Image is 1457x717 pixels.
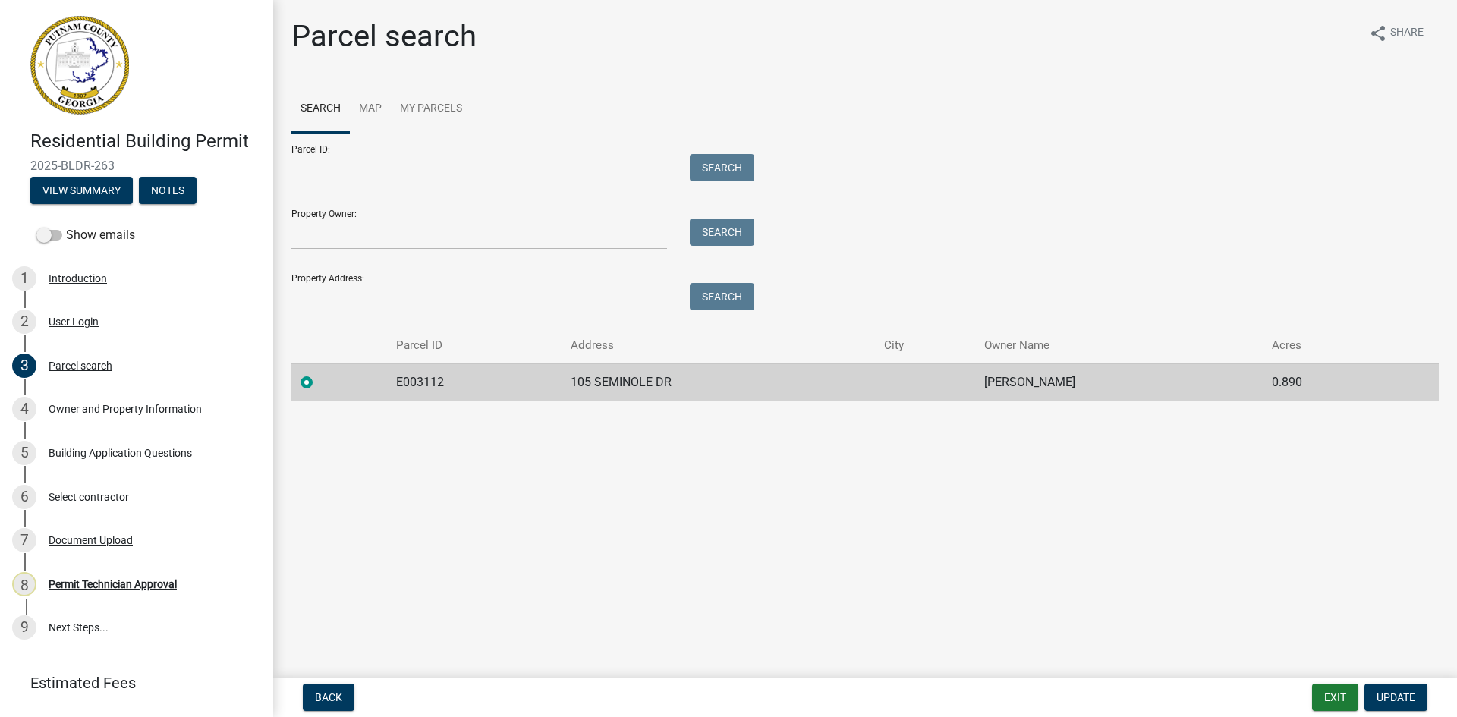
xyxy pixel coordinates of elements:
[690,219,754,246] button: Search
[12,441,36,465] div: 5
[12,397,36,421] div: 4
[387,328,561,363] th: Parcel ID
[30,16,129,115] img: Putnam County, Georgia
[49,579,177,590] div: Permit Technician Approval
[1312,684,1358,711] button: Exit
[562,363,876,401] td: 105 SEMINOLE DR
[1364,684,1427,711] button: Update
[12,266,36,291] div: 1
[387,363,561,401] td: E003112
[562,328,876,363] th: Address
[690,283,754,310] button: Search
[291,18,477,55] h1: Parcel search
[975,328,1263,363] th: Owner Name
[30,159,243,173] span: 2025-BLDR-263
[303,684,354,711] button: Back
[49,492,129,502] div: Select contractor
[30,177,133,204] button: View Summary
[49,316,99,327] div: User Login
[36,226,135,244] label: Show emails
[1263,328,1391,363] th: Acres
[391,85,471,134] a: My Parcels
[30,185,133,197] wm-modal-confirm: Summary
[875,328,975,363] th: City
[12,354,36,378] div: 3
[291,85,350,134] a: Search
[30,131,261,153] h4: Residential Building Permit
[350,85,391,134] a: Map
[1390,24,1424,42] span: Share
[49,448,192,458] div: Building Application Questions
[49,360,112,371] div: Parcel search
[12,528,36,552] div: 7
[12,668,249,698] a: Estimated Fees
[12,572,36,596] div: 8
[49,404,202,414] div: Owner and Property Information
[1357,18,1436,48] button: shareShare
[1263,363,1391,401] td: 0.890
[315,691,342,703] span: Back
[49,535,133,546] div: Document Upload
[12,485,36,509] div: 6
[139,185,197,197] wm-modal-confirm: Notes
[690,154,754,181] button: Search
[139,177,197,204] button: Notes
[12,310,36,334] div: 2
[12,615,36,640] div: 9
[49,273,107,284] div: Introduction
[1369,24,1387,42] i: share
[975,363,1263,401] td: [PERSON_NAME]
[1377,691,1415,703] span: Update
